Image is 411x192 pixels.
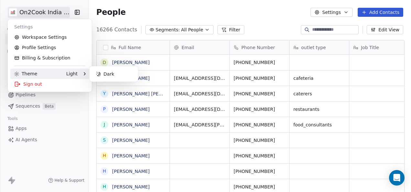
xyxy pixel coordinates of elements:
a: Billing & Subscription [10,53,89,63]
a: Workspace Settings [10,32,89,42]
div: Sign out [10,79,89,89]
div: Dark [92,69,135,79]
div: Theme [14,70,37,77]
a: Profile Settings [10,42,89,53]
div: Light [66,70,78,77]
div: Settings [10,22,89,32]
